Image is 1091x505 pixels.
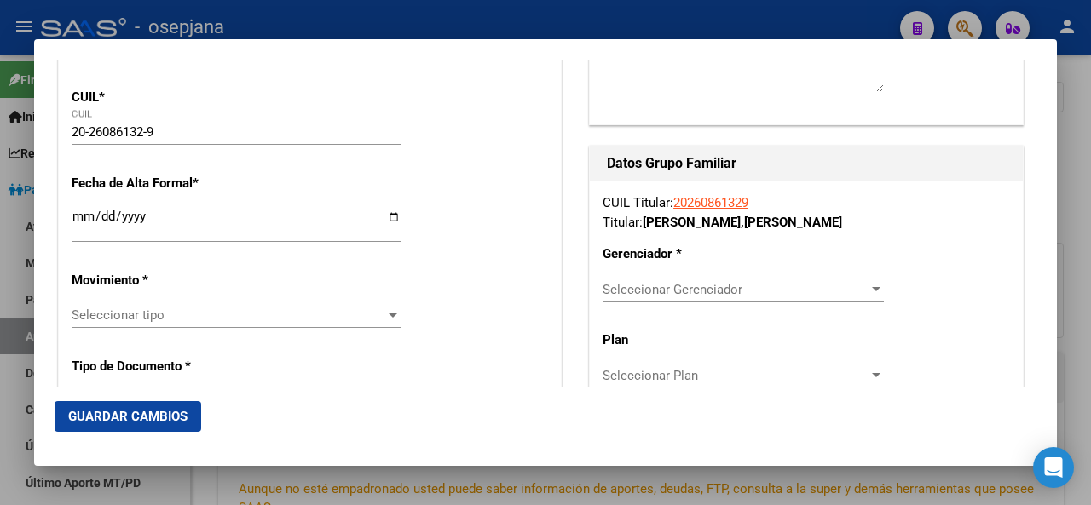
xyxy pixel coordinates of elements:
button: Guardar Cambios [55,401,201,432]
p: Movimiento * [72,271,215,290]
a: 20260861329 [673,195,748,210]
p: Gerenciador * [603,244,731,264]
h1: Datos Grupo Familiar [607,153,1006,174]
div: Open Intercom Messenger [1033,447,1074,488]
div: CUIL Titular: Titular: [603,193,1010,232]
p: Fecha de Alta Formal [72,174,215,193]
span: Seleccionar Plan [603,368,869,383]
strong: [PERSON_NAME] [PERSON_NAME] [643,215,842,230]
span: , [741,215,744,230]
p: Tipo de Documento * [72,357,215,376]
p: CUIL [72,88,215,107]
span: Guardar Cambios [68,409,188,424]
p: Plan [603,330,731,350]
span: Seleccionar Gerenciador [603,282,869,297]
span: Seleccionar tipo [72,307,385,323]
